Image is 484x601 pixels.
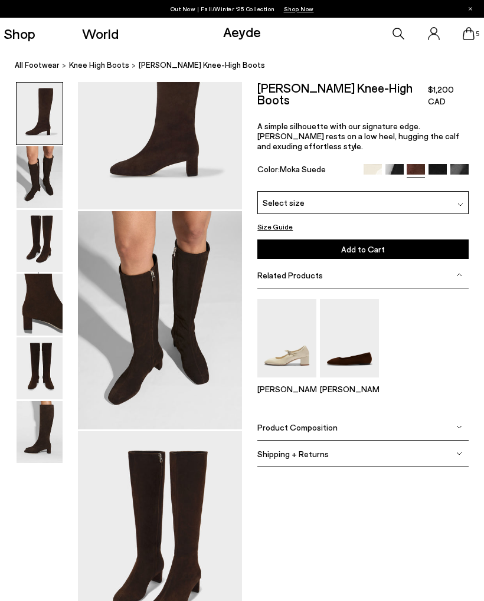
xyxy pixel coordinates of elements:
[284,5,314,12] span: Navigate to /collections/new-in
[15,50,484,82] nav: breadcrumb
[320,384,379,394] p: [PERSON_NAME]
[320,299,379,377] img: Ida Suede Square-Toe Flats
[257,270,323,280] span: Related Products
[17,83,63,144] img: Marty Suede Knee-High Boots - Image 1
[139,59,265,71] span: [PERSON_NAME] Knee-High Boots
[320,369,379,394] a: Ida Suede Square-Toe Flats [PERSON_NAME]
[257,384,316,394] p: [PERSON_NAME]
[257,239,469,259] button: Add to Cart
[4,27,35,41] a: Shop
[257,299,316,377] img: Aline Leather Mary-Jane Pumps
[15,59,60,71] a: All Footwear
[457,202,463,208] img: svg%3E
[463,27,475,40] a: 5
[69,59,129,71] a: knee high boots
[263,196,305,209] span: Select size
[69,60,129,70] span: knee high boots
[223,23,261,40] a: Aeyde
[257,121,469,151] p: A simple silhouette with our signature edge. [PERSON_NAME] rests on a low heel, hugging the calf ...
[257,221,293,232] button: Size Guide
[257,422,338,432] span: Product Composition
[257,369,316,394] a: Aline Leather Mary-Jane Pumps [PERSON_NAME]
[17,337,63,399] img: Marty Suede Knee-High Boots - Image 5
[171,3,314,15] p: Out Now | Fall/Winter ‘25 Collection
[280,164,326,174] span: Moka Suede
[257,82,428,106] h2: [PERSON_NAME] Knee-High Boots
[257,448,329,458] span: Shipping + Returns
[428,84,469,107] span: $1,200 CAD
[82,27,119,41] a: World
[17,401,63,463] img: Marty Suede Knee-High Boots - Image 6
[456,451,462,457] img: svg%3E
[17,210,63,272] img: Marty Suede Knee-High Boots - Image 3
[257,164,357,178] div: Color:
[17,274,63,336] img: Marty Suede Knee-High Boots - Image 4
[456,424,462,430] img: svg%3E
[17,146,63,208] img: Marty Suede Knee-High Boots - Image 2
[475,31,480,37] span: 5
[341,244,385,254] span: Add to Cart
[456,272,462,278] img: svg%3E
